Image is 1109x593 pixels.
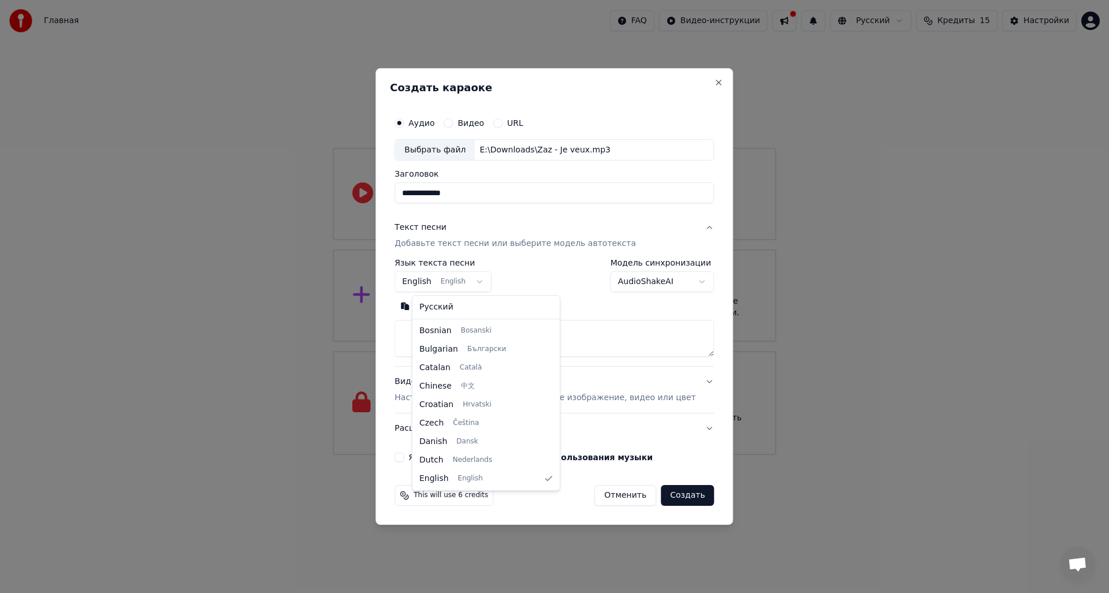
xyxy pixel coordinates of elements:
span: English [458,474,483,483]
span: Català [460,363,482,372]
span: Dansk [456,437,478,446]
span: 中文 [461,382,475,391]
span: Hrvatski [463,400,492,409]
span: Bosanski [461,326,492,335]
span: Chinese [419,381,452,392]
span: Bosnian [419,325,452,337]
span: Dutch [419,454,444,466]
span: Catalan [419,362,451,374]
span: Български [467,345,506,354]
span: Русский [419,301,453,313]
span: Danish [419,436,447,447]
span: Bulgarian [419,344,458,355]
span: English [419,473,449,484]
span: Croatian [419,399,453,411]
span: Nederlands [453,456,492,465]
span: Czech [419,417,444,429]
span: Čeština [453,419,479,428]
